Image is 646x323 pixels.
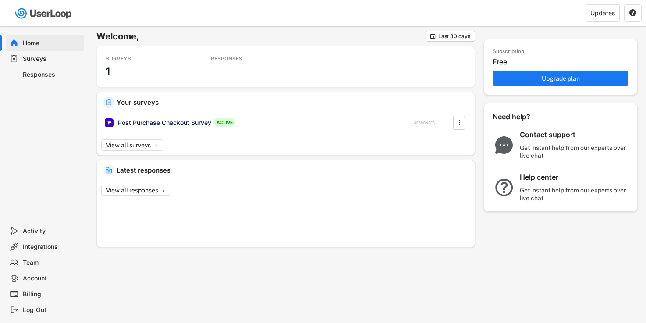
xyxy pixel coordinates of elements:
div: RESPONSES [211,55,290,62]
img: ChatMajor.svg [493,136,515,154]
img: userloop-logo-01.svg [13,4,75,22]
div: ACTIVE [213,118,235,127]
div: Free [493,57,633,67]
button: Upgrade plan [493,71,628,86]
text:  [430,33,436,39]
div: Billing [23,290,81,298]
div: SURVEYS [106,55,185,62]
div: Last 30 days [438,34,470,39]
div: Responses [23,71,81,79]
text:  [458,118,460,127]
button:  [629,9,637,17]
button: View all surveys → [101,139,163,151]
div: Your surveys [117,99,468,106]
div: Updates [590,10,615,16]
button: View all responses → [101,185,170,196]
div: RESPONSES [414,121,435,125]
div: Account [23,274,81,283]
div: Log Out [23,306,81,314]
div: Latest responses [117,167,468,174]
div: Integrations [23,243,81,251]
div: Get instant help from our experts over live chat [520,186,629,202]
div: Activity [23,227,81,235]
div: Need help? [493,112,554,121]
h6: Welcome, [96,31,426,42]
div: Post Purchase Checkout Survey [118,118,211,127]
h3: 1 [106,65,110,78]
div: Surveys [23,55,81,63]
button:  [455,116,464,129]
div: Contact support [520,130,629,139]
div: Home [23,39,81,47]
div: Help center [520,173,629,182]
div: Get instant help from our experts over live chat [520,144,629,160]
button:  [429,33,436,39]
img: QuestionMarkInverseMajor.svg [493,179,515,196]
div: Team [23,259,81,267]
img: IncomingMajor.svg [106,167,112,174]
div: Subscription [493,48,524,55]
